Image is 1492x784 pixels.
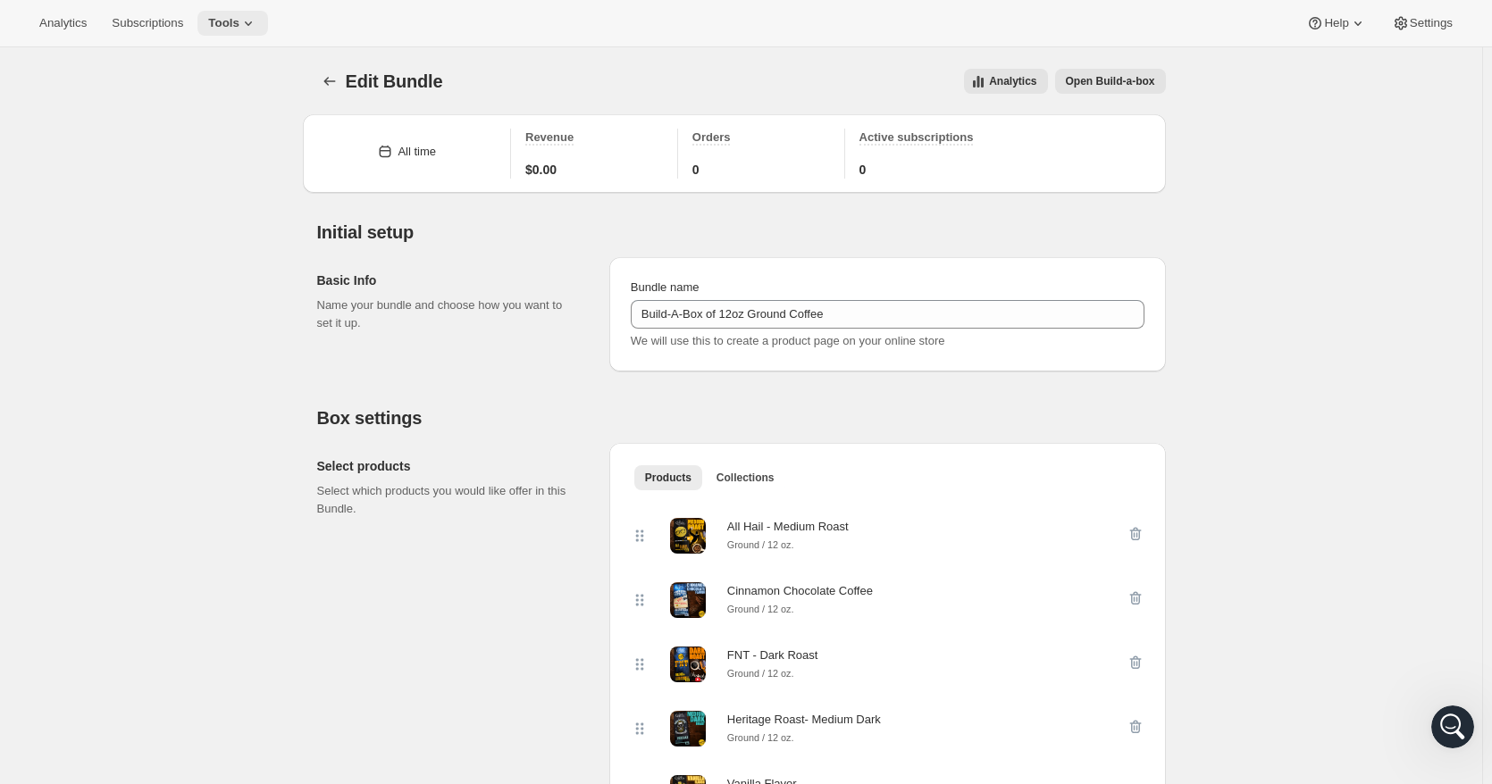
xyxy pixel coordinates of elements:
small: Ground / 12 oz. [727,668,794,679]
span: Products [645,471,692,485]
div: Hey guys, [PERSON_NAME] from Geek Grind Coffee here, on this new site we created. I think you all... [79,27,329,202]
span: Analytics [39,16,87,30]
div: You’ll get replies here and in your email: ✉️ [29,238,279,307]
span: Revenue [525,130,574,144]
span: 0 [859,161,867,179]
span: Active subscriptions [859,130,974,144]
button: Tools [197,11,268,36]
span: $0.00 [525,161,557,179]
button: View all analytics related to this specific bundles, within certain timeframes [964,69,1047,94]
div: Cinnamon Chocolate Coffee [727,582,873,600]
span: Bundle name [631,280,700,294]
textarea: Message… [15,547,342,578]
button: Subscriptions [101,11,194,36]
input: ie. Smoothie box [631,300,1144,329]
div: FNT - Dark Roast [727,646,818,664]
div: Hi [PERSON_NAME],It looks like this ticket is still in the team's queue.[PERSON_NAME] • 3m ago [14,418,293,509]
div: Our usual reply time 🕒 [29,316,279,351]
div: Fin says… [14,227,343,377]
div: All time [398,143,436,161]
button: Settings [1381,11,1463,36]
span: Edit Bundle [346,71,443,91]
iframe: Intercom live chat [1431,705,1474,748]
button: View links to open the build-a-box on the online store [1055,69,1166,94]
span: Settings [1410,16,1453,30]
button: Gif picker [56,585,71,599]
img: Heritage Roast- Medium Dark [670,711,706,746]
b: [EMAIL_ADDRESS][DOMAIN_NAME] [29,273,171,305]
div: Hey guys, [PERSON_NAME] from Geek Grind Coffee here, on this new site we created. I think you all... [64,16,343,213]
h2: Box settings [317,407,1166,429]
img: FNT - Dark Roast [670,646,706,682]
span: Analytics [989,74,1036,88]
button: go back [12,7,46,41]
button: Analytics [29,11,97,36]
div: joined the conversation [77,380,305,396]
div: Adrian says… [14,377,343,418]
button: Home [280,7,314,41]
small: Ground / 12 oz. [727,732,794,743]
div: Patrick says… [14,541,343,602]
div: Close [314,7,346,39]
h2: Initial setup [317,221,1166,243]
img: All Hail - Medium Roast [670,518,706,554]
img: Profile image for Adrian [51,10,80,38]
div: Hi [PERSON_NAME], It looks like this ticket is still in the team's queue. [29,429,279,498]
button: Send a message… [306,578,335,606]
small: Ground / 12 oz. [727,604,794,614]
button: Bundles [317,69,342,94]
h2: Basic Info [317,271,581,289]
div: Patrick says… [14,16,343,227]
h1: [PERSON_NAME] [87,9,203,22]
div: All Hail - Medium Roast [727,518,849,536]
span: Open Build-a-box [1066,74,1155,88]
p: Select which products you would like offer in this Bundle. [317,482,581,518]
button: Start recording [113,585,128,599]
span: Collections [717,471,775,485]
button: Emoji picker [28,585,42,599]
span: 0 [692,161,700,179]
img: Cinnamon Chocolate Coffee [670,582,706,618]
small: Ground / 12 oz. [727,539,794,550]
span: We will use this to create a product page on your online store [631,334,945,347]
div: Adrian says… [14,418,343,541]
p: Name your bundle and choose how you want to set it up. [317,296,581,332]
h2: Select products [317,457,581,475]
button: Help [1295,11,1377,36]
div: [PERSON_NAME] • 3m ago [29,513,172,523]
div: OK [297,541,343,580]
button: Upload attachment [85,585,99,599]
span: Subscriptions [112,16,183,30]
div: Heritage Roast- Medium Dark [727,711,881,729]
span: Orders [692,130,731,144]
b: A few minutes [44,335,145,349]
div: You’ll get replies here and in your email:✉️[EMAIL_ADDRESS][DOMAIN_NAME]Our usual reply time🕒A fe... [14,227,293,363]
span: Tools [208,16,239,30]
img: Profile image for Adrian [54,379,71,397]
span: Help [1324,16,1348,30]
b: [PERSON_NAME] [77,382,177,395]
p: Active [87,22,122,40]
